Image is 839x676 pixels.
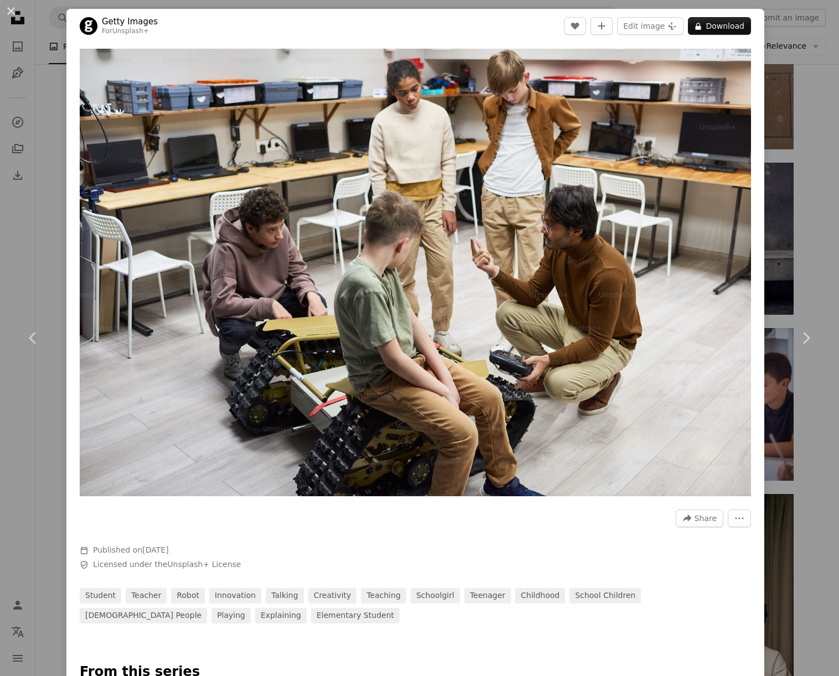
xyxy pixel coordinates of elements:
span: Licensed under the [93,559,241,570]
span: Share [695,510,717,527]
button: More Actions [728,509,751,527]
span: Published on [93,545,169,554]
button: Add to Collection [591,17,613,35]
a: teenager [464,588,511,604]
a: Unsplash+ [112,27,149,35]
a: Next [773,285,839,391]
a: talking [266,588,303,604]
button: Share this image [676,509,723,527]
time: April 21, 2023 at 5:47:24 PM MST [142,545,168,554]
a: Unsplash+ License [168,560,241,569]
a: student [80,588,121,604]
a: creativity [308,588,357,604]
img: Young teacher explaining the work of robotic machine to his students while they examining it at s... [80,49,751,496]
button: Like [564,17,586,35]
a: Getty Images [102,16,158,27]
a: [DEMOGRAPHIC_DATA] people [80,608,207,623]
a: teacher [126,588,167,604]
div: For [102,27,158,36]
a: explaining [255,608,307,623]
button: Edit image [617,17,683,35]
a: robot [171,588,205,604]
a: schoolgirl [411,588,460,604]
a: innovation [209,588,261,604]
button: Zoom in on this image [80,49,751,496]
a: teaching [361,588,406,604]
img: Go to Getty Images's profile [80,17,97,35]
a: elementary student [311,608,400,623]
a: school children [569,588,641,604]
a: playing [211,608,251,623]
a: childhood [515,588,565,604]
button: Download [688,17,751,35]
